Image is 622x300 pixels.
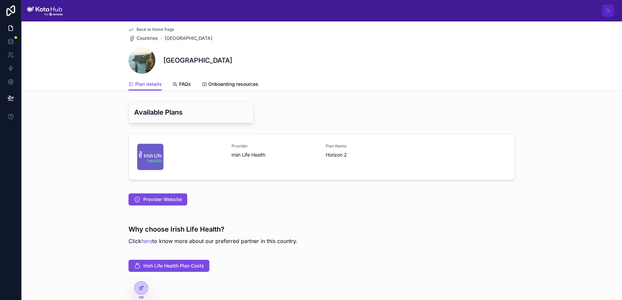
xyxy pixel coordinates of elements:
span: Plan details [135,81,162,87]
p: Click to know more about our preferred partner in this country. [128,237,515,245]
span: FAQs [179,81,191,87]
span: Irish Life Health Plan Costs [143,262,204,269]
button: Provider Website [128,193,187,205]
span: Back to Home Page [137,27,174,32]
a: [GEOGRAPHIC_DATA] [165,35,212,42]
div: scrollable content [68,9,602,12]
span: Horizon 2 [326,152,412,158]
span: Provider Website [143,196,182,203]
span: Plan Name [326,143,412,149]
a: ProviderIrish Life HealthPlan NameHorizon 2 [129,134,515,180]
span: Provider [231,143,318,149]
a: Countries [128,35,158,42]
h1: [GEOGRAPHIC_DATA] [163,56,232,65]
span: Onboarding resources [208,81,258,87]
span: Irish Life Health [231,152,318,158]
a: Back to Home Page [128,27,174,32]
span: Countries [137,35,158,42]
a: FAQs [172,78,191,92]
h3: Available Plans [134,107,248,117]
a: here [141,238,152,244]
a: Onboarding resources [202,78,258,92]
h3: Why choose Irish Life Health? [128,224,515,234]
img: App logo [27,5,63,16]
button: Irish Life Health Plan Costs [128,260,209,272]
a: Plan details [128,78,162,91]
